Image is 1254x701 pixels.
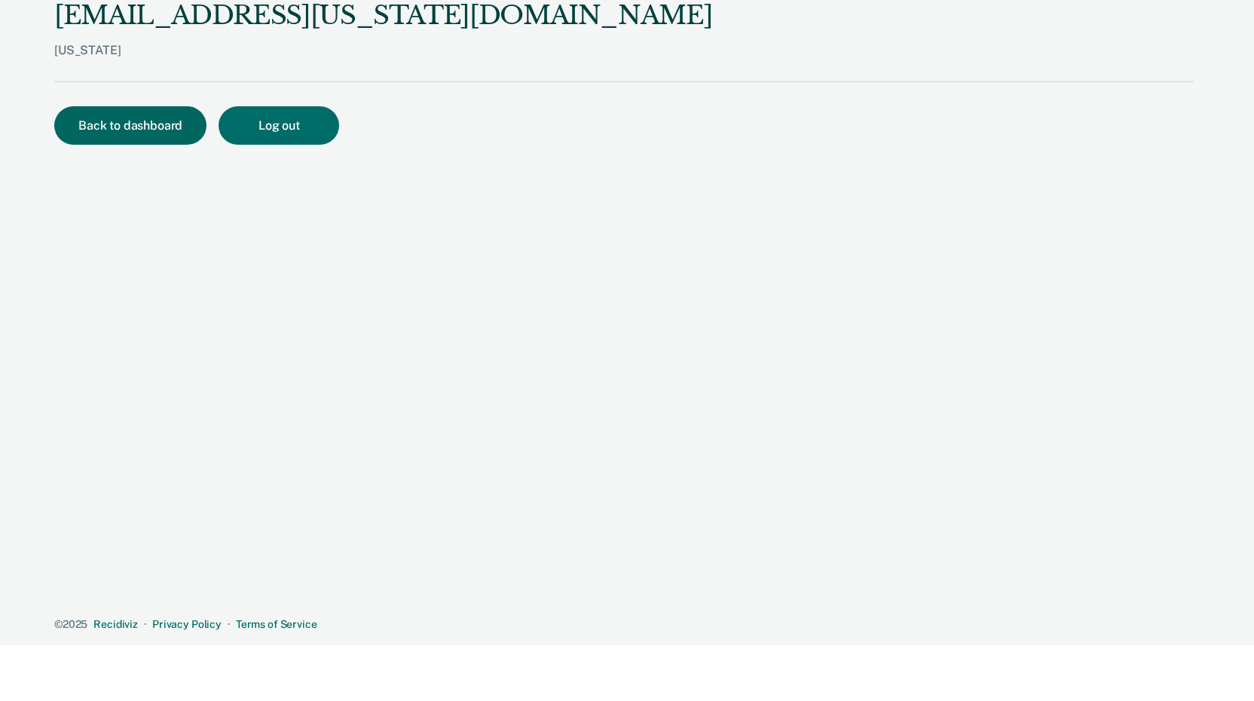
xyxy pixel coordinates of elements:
button: Log out [219,106,339,145]
button: Back to dashboard [54,106,206,145]
a: Back to dashboard [54,120,219,132]
a: Terms of Service [236,618,317,630]
div: [US_STATE] [54,43,712,81]
a: Recidiviz [93,618,138,630]
div: · · [54,618,1194,631]
span: © 2025 [54,618,87,630]
a: Privacy Policy [152,618,222,630]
